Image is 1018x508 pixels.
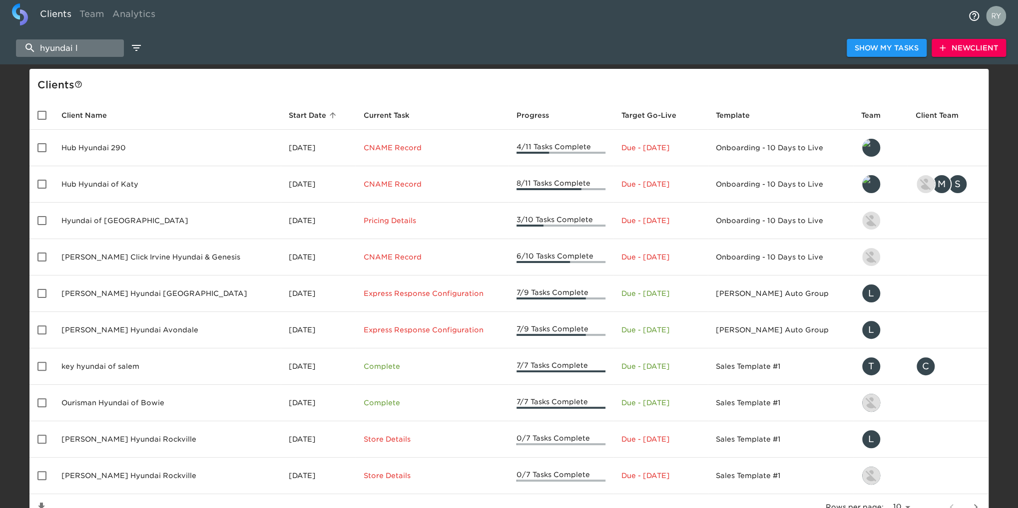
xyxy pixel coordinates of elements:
td: 0/7 Tasks Complete [509,421,613,458]
td: 3/10 Tasks Complete [509,203,613,239]
td: [DATE] [281,385,356,421]
div: lauren.seimas@roadster.com [861,429,900,449]
td: Sales Template #1 [708,348,853,385]
td: [DATE] [281,239,356,275]
td: Sales Template #1 [708,421,853,458]
td: [PERSON_NAME] Hyundai Avondale [53,312,281,348]
td: [PERSON_NAME] Auto Group [708,312,853,348]
td: Sales Template #1 [708,458,853,494]
p: Express Response Configuration [364,288,501,298]
td: Ourisman Hyundai of Bowie [53,385,281,421]
div: leland@roadster.com [861,138,900,158]
div: lowell@roadster.com [861,466,900,486]
p: Express Response Configuration [364,325,501,335]
img: Profile [986,6,1006,26]
p: Due - [DATE] [621,179,700,189]
img: leland@roadster.com [862,139,880,157]
p: Complete [364,398,501,408]
td: Onboarding - 10 Days to Live [708,130,853,166]
div: lowell@roadster.com [861,393,900,413]
div: courtney.branch@roadster.com [916,356,981,376]
img: nikko.foster@roadster.com [917,175,935,193]
a: Clients [36,3,75,28]
span: Calculated based on the start date and the duration of all Tasks contained in this Hub. [621,109,676,121]
td: [DATE] [281,275,356,312]
p: Due - [DATE] [621,398,700,408]
p: CNAME Record [364,252,501,262]
button: NewClient [932,39,1006,57]
td: 0/7 Tasks Complete [509,458,613,494]
span: This is the next Task in this Hub that should be completed [364,109,410,121]
span: Client Name [61,109,120,121]
span: Progress [516,109,562,121]
div: tracy@roadster.com [861,356,900,376]
td: [DATE] [281,348,356,385]
div: lauren.seimas@roadster.com [861,320,900,340]
td: [DATE] [281,130,356,166]
p: Store Details [364,434,501,444]
p: Due - [DATE] [621,434,700,444]
button: Show My Tasks [847,39,927,57]
div: lauren.seimas@roadster.com [861,283,900,303]
td: Onboarding - 10 Days to Live [708,203,853,239]
div: T [861,356,881,376]
td: [DATE] [281,312,356,348]
div: nikko.foster@roadster.com [861,247,900,267]
svg: This is a list of all of your clients and clients shared with you [74,80,82,88]
input: search [16,39,124,57]
p: Due - [DATE] [621,252,700,262]
div: Client s [37,77,985,93]
button: notifications [962,4,986,28]
div: kevin.lo@roadster.com [861,211,900,231]
p: Store Details [364,471,501,481]
td: 7/9 Tasks Complete [509,312,613,348]
td: [DATE] [281,203,356,239]
span: Team [861,109,894,121]
img: leland@roadster.com [862,175,880,193]
td: 7/7 Tasks Complete [509,348,613,385]
p: CNAME Record [364,143,501,153]
img: nikko.foster@roadster.com [862,248,880,266]
img: lowell@roadster.com [862,394,880,412]
p: Due - [DATE] [621,288,700,298]
div: L [861,283,881,303]
td: [DATE] [281,458,356,494]
span: Start Date [289,109,339,121]
div: L [861,429,881,449]
a: Team [75,3,108,28]
div: C [916,356,936,376]
div: L [861,320,881,340]
div: leland@roadster.com [861,174,900,194]
td: Onboarding - 10 Days to Live [708,239,853,275]
p: Due - [DATE] [621,471,700,481]
p: CNAME Record [364,179,501,189]
p: Complete [364,361,501,371]
td: 8/11 Tasks Complete [509,166,613,203]
td: 4/11 Tasks Complete [509,130,613,166]
td: [PERSON_NAME] Hyundai Rockville [53,421,281,458]
p: Due - [DATE] [621,216,700,226]
div: nikko.foster@roadster.com, michael.beck@roadster.com, smartinez@hubhouston.com [916,174,981,194]
img: lowell@roadster.com [862,467,880,485]
td: 7/9 Tasks Complete [509,275,613,312]
td: key hyundai of salem [53,348,281,385]
span: Current Task [364,109,423,121]
td: Hub Hyundai of Katy [53,166,281,203]
div: M [932,174,952,194]
span: Show My Tasks [855,42,919,54]
td: [DATE] [281,421,356,458]
img: kevin.lo@roadster.com [862,212,880,230]
td: Sales Template #1 [708,385,853,421]
td: [PERSON_NAME] Auto Group [708,275,853,312]
p: Pricing Details [364,216,501,226]
button: edit [128,39,145,56]
span: New Client [940,42,998,54]
td: [PERSON_NAME] Hyundai [GEOGRAPHIC_DATA] [53,275,281,312]
div: S [948,174,968,194]
td: 7/7 Tasks Complete [509,385,613,421]
td: [PERSON_NAME] Hyundai Rockville [53,458,281,494]
td: [DATE] [281,166,356,203]
p: Due - [DATE] [621,143,700,153]
span: Target Go-Live [621,109,689,121]
td: [PERSON_NAME] Click Irvine Hyundai & Genesis [53,239,281,275]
